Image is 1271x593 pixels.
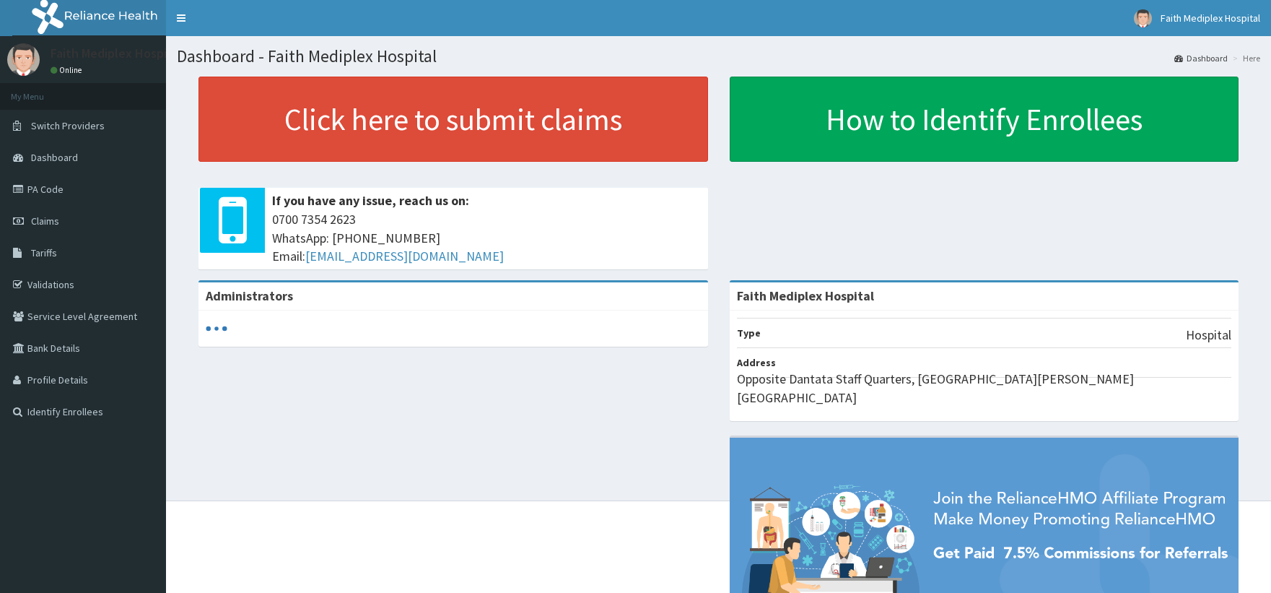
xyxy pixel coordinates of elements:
[1174,52,1228,64] a: Dashboard
[206,318,227,339] svg: audio-loading
[305,248,504,264] a: [EMAIL_ADDRESS][DOMAIN_NAME]
[737,370,1232,407] p: Opposite Dantata Staff Quarters, [GEOGRAPHIC_DATA][PERSON_NAME][GEOGRAPHIC_DATA]
[177,47,1260,66] h1: Dashboard - Faith Mediplex Hospital
[737,326,761,339] b: Type
[198,77,708,162] a: Click here to submit claims
[1186,326,1231,345] p: Hospital
[730,77,1239,162] a: How to Identify Enrollees
[51,47,183,60] p: Faith Mediplex Hospital
[206,287,293,304] b: Administrators
[51,65,85,75] a: Online
[7,43,40,76] img: User Image
[1229,52,1260,64] li: Here
[31,119,105,132] span: Switch Providers
[737,287,874,304] strong: Faith Mediplex Hospital
[272,210,701,266] span: 0700 7354 2623 WhatsApp: [PHONE_NUMBER] Email:
[1134,9,1152,27] img: User Image
[31,246,57,259] span: Tariffs
[31,151,78,164] span: Dashboard
[272,192,469,209] b: If you have any issue, reach us on:
[31,215,59,228] span: Claims
[737,356,776,369] b: Address
[1161,12,1260,25] span: Faith Mediplex Hospital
